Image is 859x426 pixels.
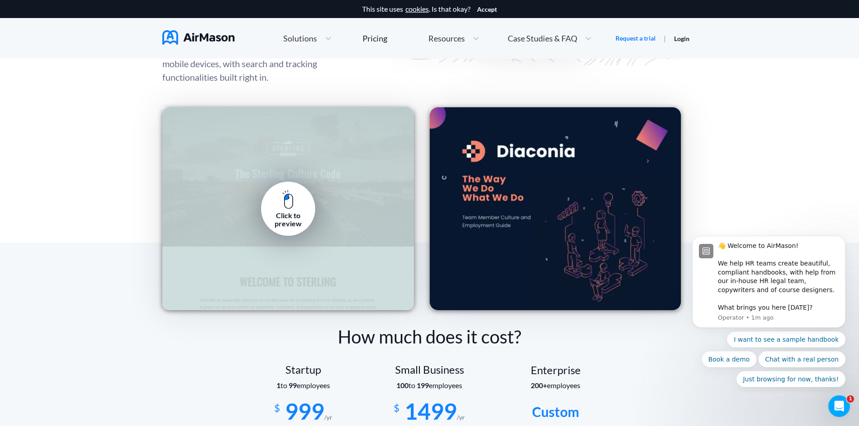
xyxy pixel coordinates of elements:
[283,34,317,42] span: Solutions
[428,34,465,42] span: Resources
[396,381,429,389] span: to
[285,398,324,425] span: 999
[261,182,315,236] a: Click to preview
[289,381,297,389] b: 99
[508,34,577,42] span: Case Studies & FAQ
[404,398,457,425] span: 1499
[162,30,234,45] img: AirMason Logo
[162,324,697,350] div: How much does it cost?
[417,381,429,389] b: 199
[493,381,619,389] section: employees
[679,228,859,393] iframe: Intercom notifications message
[674,35,689,42] a: Login
[396,381,409,389] b: 100
[240,363,367,376] div: Startup
[847,395,854,403] span: 1
[240,381,367,389] section: employees
[276,381,297,389] span: to
[363,34,387,42] div: Pricing
[276,381,280,389] b: 1
[268,211,308,228] div: Click to preview
[616,34,656,43] a: Request a trial
[367,363,493,376] div: Small Business
[828,395,850,417] iframe: Intercom live chat
[493,364,619,376] div: Enterprise
[457,413,465,421] span: /yr
[367,381,493,389] section: employees
[405,5,429,13] a: cookies
[477,6,497,13] button: Accept cookies
[531,381,547,389] b: 200+
[274,399,280,413] span: $
[324,413,332,421] span: /yr
[493,399,619,425] div: Custom
[282,190,294,209] img: pc mouse
[394,399,400,413] span: $
[664,34,666,42] span: |
[363,30,387,46] a: Pricing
